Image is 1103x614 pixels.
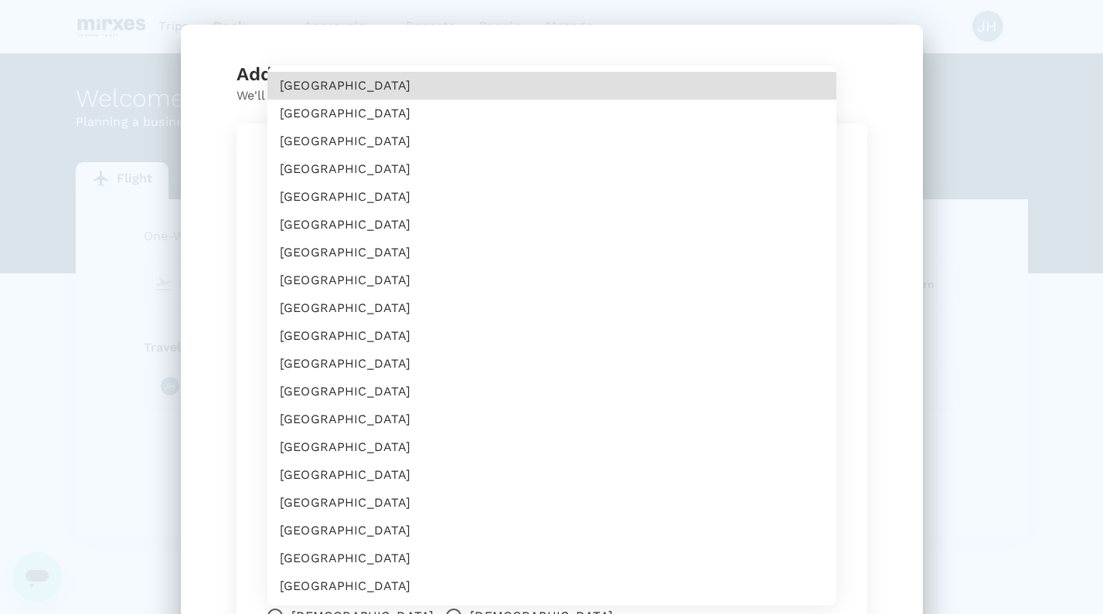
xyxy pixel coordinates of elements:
li: [GEOGRAPHIC_DATA] [267,517,836,544]
li: [GEOGRAPHIC_DATA] [267,294,836,322]
li: [GEOGRAPHIC_DATA] [267,489,836,517]
li: [GEOGRAPHIC_DATA] [267,322,836,350]
li: [GEOGRAPHIC_DATA] [267,211,836,239]
li: [GEOGRAPHIC_DATA] [267,433,836,461]
li: [GEOGRAPHIC_DATA] [267,72,836,100]
li: [GEOGRAPHIC_DATA] [267,127,836,155]
li: [GEOGRAPHIC_DATA] [267,155,836,183]
li: [GEOGRAPHIC_DATA] [267,405,836,433]
li: [GEOGRAPHIC_DATA] [267,544,836,572]
li: [GEOGRAPHIC_DATA] [267,100,836,127]
li: [GEOGRAPHIC_DATA] [267,572,836,600]
li: [GEOGRAPHIC_DATA] [267,183,836,211]
li: [GEOGRAPHIC_DATA] [267,461,836,489]
li: [GEOGRAPHIC_DATA] [267,239,836,266]
li: [GEOGRAPHIC_DATA] [267,378,836,405]
li: [GEOGRAPHIC_DATA] [267,266,836,294]
li: [GEOGRAPHIC_DATA] [267,350,836,378]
